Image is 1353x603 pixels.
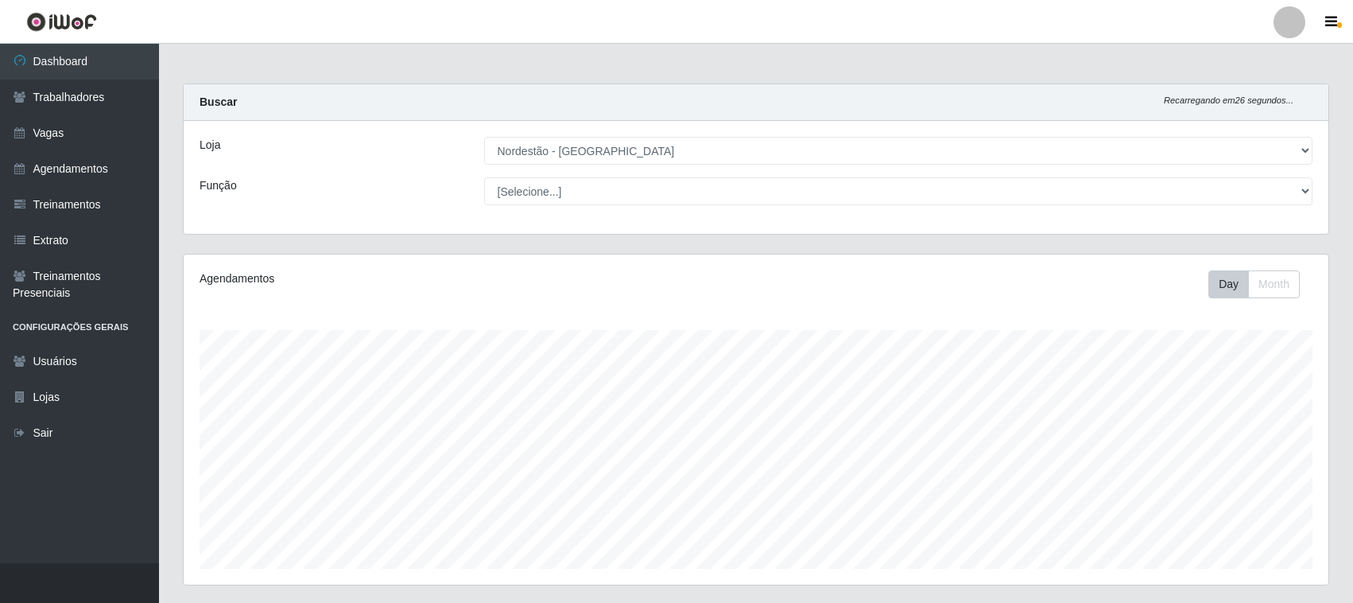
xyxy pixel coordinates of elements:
div: First group [1208,270,1300,298]
div: Agendamentos [200,270,649,287]
img: CoreUI Logo [26,12,97,32]
div: Toolbar with button groups [1208,270,1312,298]
i: Recarregando em 26 segundos... [1164,95,1293,105]
button: Day [1208,270,1249,298]
button: Month [1248,270,1300,298]
strong: Buscar [200,95,237,108]
label: Função [200,177,237,194]
label: Loja [200,137,220,154]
